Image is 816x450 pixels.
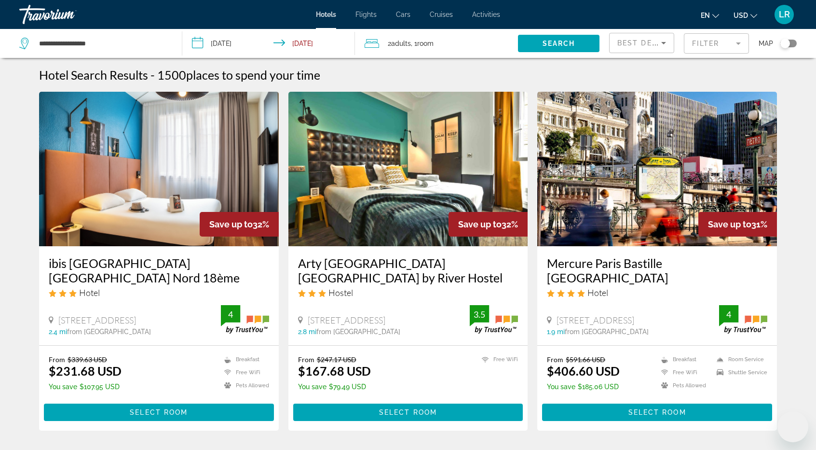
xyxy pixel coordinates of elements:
button: Toggle map [773,39,797,48]
div: 3 star Hostel [298,287,518,298]
span: places to spend your time [186,68,320,82]
span: Select Room [130,408,188,416]
li: Free WiFi [656,368,712,377]
button: Change currency [734,8,757,22]
button: Filter [684,33,749,54]
span: USD [734,12,748,19]
span: 1.9 mi [547,328,565,336]
img: Hotel image [537,92,777,246]
span: From [298,355,314,364]
li: Breakfast [656,355,712,364]
button: Select Room [293,404,523,421]
li: Room Service [712,355,767,364]
ins: $167.68 USD [298,364,371,378]
span: Hostel [328,287,353,298]
li: Breakfast [219,355,269,364]
a: Mercure Paris Bastille [GEOGRAPHIC_DATA] [547,256,767,285]
span: en [701,12,710,19]
img: Hotel image [39,92,279,246]
button: User Menu [772,4,797,25]
span: Adults [391,40,411,47]
p: $79.49 USD [298,383,371,391]
span: from [GEOGRAPHIC_DATA] [67,328,151,336]
a: Arty [GEOGRAPHIC_DATA] [GEOGRAPHIC_DATA] by River Hostel [298,256,518,285]
a: Select Room [44,406,274,417]
span: Hotel [79,287,100,298]
div: 4 [719,309,738,320]
ins: $406.60 USD [547,364,620,378]
h2: 1500 [157,68,320,82]
span: Save up to [708,219,751,229]
a: ibis [GEOGRAPHIC_DATA] [GEOGRAPHIC_DATA] Nord 18ème [49,256,269,285]
p: $185.06 USD [547,383,620,391]
span: Search [543,40,575,47]
button: Select Room [44,404,274,421]
mat-select: Sort by [617,37,666,49]
span: from [GEOGRAPHIC_DATA] [565,328,649,336]
span: 2.4 mi [49,328,67,336]
span: You save [298,383,326,391]
span: Save up to [458,219,502,229]
div: 32% [200,212,279,237]
a: Flights [355,11,377,18]
img: trustyou-badge.svg [719,305,767,334]
span: LR [779,10,790,19]
span: You save [49,383,77,391]
span: 2.8 mi [298,328,316,336]
span: [STREET_ADDRESS] [308,315,385,325]
button: Change language [701,8,719,22]
div: 3.5 [470,309,489,320]
li: Shuttle Service [712,368,767,377]
img: Hotel image [288,92,528,246]
del: $591.66 USD [566,355,605,364]
img: trustyou-badge.svg [221,305,269,334]
a: Activities [472,11,500,18]
h1: Hotel Search Results [39,68,148,82]
div: 4 star Hotel [547,287,767,298]
button: Search [518,35,599,52]
button: Travelers: 2 adults, 0 children [355,29,518,58]
a: Select Room [542,406,772,417]
li: Pets Allowed [219,381,269,390]
img: trustyou-badge.svg [470,305,518,334]
li: Pets Allowed [656,381,712,390]
span: 2 [388,37,411,50]
li: Free WiFi [219,368,269,377]
span: Save up to [209,219,253,229]
span: From [49,355,65,364]
span: You save [547,383,575,391]
div: 31% [698,212,777,237]
span: Hotel [587,287,608,298]
span: Select Room [379,408,437,416]
div: 32% [449,212,528,237]
div: 4 [221,309,240,320]
button: Check-in date: Dec 2, 2025 Check-out date: Dec 4, 2025 [182,29,355,58]
span: Best Deals [617,39,667,47]
a: Travorium [19,2,116,27]
button: Select Room [542,404,772,421]
span: From [547,355,563,364]
del: $247.17 USD [317,355,356,364]
a: Select Room [293,406,523,417]
iframe: Botón para iniciar la ventana de mensajería [777,411,808,442]
span: Select Room [628,408,686,416]
p: $107.95 USD [49,383,122,391]
span: Map [759,37,773,50]
del: $339.63 USD [68,355,107,364]
a: Cars [396,11,410,18]
span: , 1 [411,37,434,50]
li: Free WiFi [477,355,518,364]
a: Hotels [316,11,336,18]
a: Cruises [430,11,453,18]
span: from [GEOGRAPHIC_DATA] [316,328,400,336]
span: [STREET_ADDRESS] [58,315,136,325]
